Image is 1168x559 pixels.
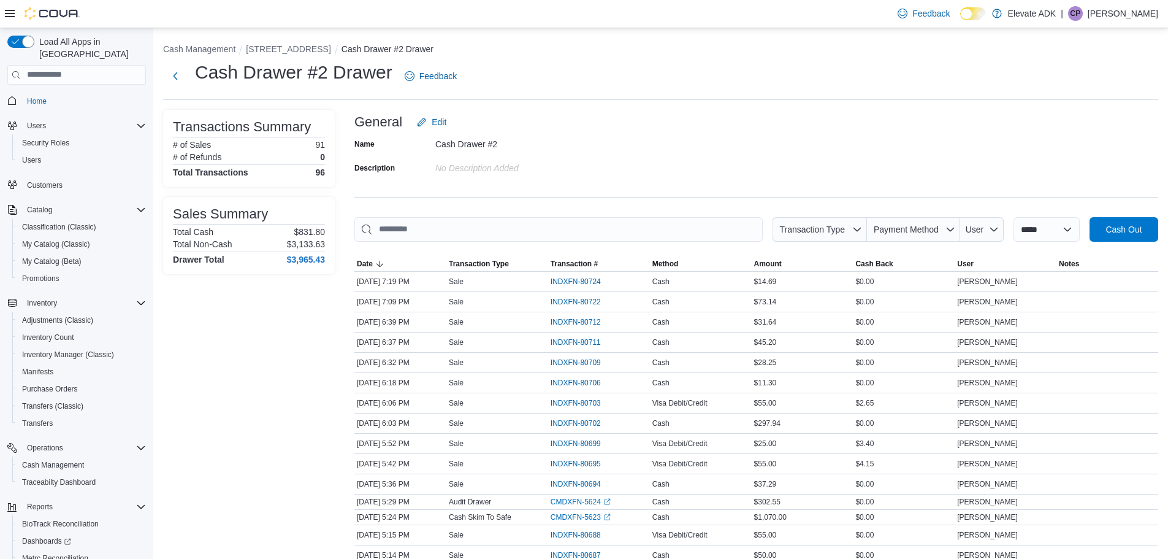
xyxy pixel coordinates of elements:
[27,502,53,512] span: Reports
[551,497,611,507] a: CMDXFN-5624External link
[551,295,613,309] button: INDXFN-80722
[287,255,325,264] h4: $3,965.43
[853,396,955,411] div: $2.65
[752,256,853,271] button: Amount
[22,93,146,109] span: Home
[446,256,548,271] button: Transaction Type
[17,271,146,286] span: Promotions
[435,158,600,173] div: No Description added
[17,220,101,234] a: Classification (Classic)
[17,136,146,150] span: Security Roles
[17,382,83,396] a: Purchase Orders
[957,418,1018,428] span: [PERSON_NAME]
[17,220,146,234] span: Classification (Classic)
[22,256,82,266] span: My Catalog (Beta)
[354,217,763,242] input: This is a search bar. As you type, the results lower in the page will automatically filter.
[354,510,446,525] div: [DATE] 5:24 PM
[354,528,446,542] div: [DATE] 5:15 PM
[22,155,41,165] span: Users
[853,457,955,471] div: $4.15
[22,499,146,514] span: Reports
[22,178,67,193] a: Customers
[2,92,151,110] button: Home
[354,315,446,330] div: [DATE] 6:39 PM
[320,152,325,162] p: 0
[867,217,960,242] button: Payment Method
[754,378,777,388] span: $11.30
[551,335,613,350] button: INDXFN-80711
[957,398,1018,408] span: [PERSON_NAME]
[17,254,146,269] span: My Catalog (Beta)
[551,376,613,390] button: INDXFN-80706
[17,475,146,490] span: Traceabilty Dashboard
[22,499,58,514] button: Reports
[551,528,613,542] button: INDXFN-80688
[449,317,464,327] p: Sale
[893,1,955,26] a: Feedback
[12,329,151,346] button: Inventory Count
[17,254,86,269] a: My Catalog (Beta)
[754,277,777,287] span: $14.69
[17,330,79,345] a: Inventory Count
[173,120,311,134] h3: Transactions Summary
[173,227,213,237] h6: Total Cash
[419,70,457,82] span: Feedback
[957,459,1018,469] span: [PERSON_NAME]
[548,256,650,271] button: Transaction #
[449,277,464,287] p: Sale
[957,277,1018,287] span: [PERSON_NAME]
[22,118,51,133] button: Users
[246,44,330,54] button: [STREET_ADDRESS]
[342,44,433,54] button: Cash Drawer #2 Drawer
[551,315,613,330] button: INDXFN-80712
[22,350,114,360] span: Inventory Manager (Classic)
[17,153,146,168] span: Users
[17,330,146,345] span: Inventory Count
[957,297,1018,307] span: [PERSON_NAME]
[652,317,670,327] span: Cash
[12,474,151,491] button: Traceabilty Dashboard
[652,479,670,489] span: Cash
[449,337,464,347] p: Sale
[2,439,151,457] button: Operations
[22,94,52,109] a: Home
[449,439,464,449] p: Sale
[12,457,151,474] button: Cash Management
[2,498,151,515] button: Reports
[551,459,601,469] span: INDXFN-80695
[551,396,613,411] button: INDXFN-80703
[449,259,509,269] span: Transaction Type
[551,479,601,489] span: INDXFN-80694
[551,358,601,368] span: INDXFN-80709
[551,274,613,289] button: INDXFN-80724
[449,459,464,469] p: Sale
[17,237,146,252] span: My Catalog (Classic)
[551,439,601,449] span: INDXFN-80699
[12,380,151,398] button: Purchase Orders
[354,256,446,271] button: Date
[22,118,146,133] span: Users
[449,479,464,489] p: Sale
[1068,6,1083,21] div: Chase Pippin
[449,497,491,507] p: Audit Drawer
[354,436,446,451] div: [DATE] 5:52 PM
[27,121,46,131] span: Users
[12,533,151,550] a: Dashboards
[1056,256,1158,271] button: Notes
[432,116,446,128] span: Edit
[287,239,325,249] p: $3,133.63
[12,346,151,363] button: Inventory Manager (Classic)
[354,355,446,370] div: [DATE] 6:32 PM
[22,384,78,394] span: Purchase Orders
[853,274,955,289] div: $0.00
[551,337,601,347] span: INDXFN-80711
[966,225,984,234] span: User
[27,180,63,190] span: Customers
[754,297,777,307] span: $73.14
[603,514,611,521] svg: External link
[173,152,221,162] h6: # of Refunds
[17,416,58,431] a: Transfers
[12,363,151,380] button: Manifests
[754,418,781,428] span: $297.94
[855,259,893,269] span: Cash Back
